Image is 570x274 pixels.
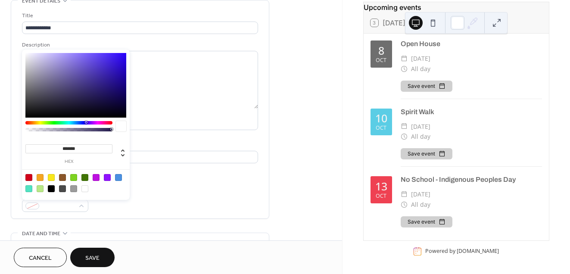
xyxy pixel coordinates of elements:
[37,174,44,181] div: #F5A623
[81,185,88,192] div: #FFFFFF
[37,185,44,192] div: #B8E986
[401,39,542,49] div: Open House
[104,174,111,181] div: #9013FE
[401,107,542,117] div: Spirit Walk
[401,81,452,92] button: Save event
[48,174,55,181] div: #F8E71C
[22,229,60,238] span: Date and time
[115,174,122,181] div: #4A90E2
[364,2,549,12] div: Upcoming events
[22,40,256,50] div: Description
[81,174,88,181] div: #417505
[376,58,386,63] div: Oct
[425,248,499,255] div: Powered by
[70,174,77,181] div: #7ED321
[376,193,386,199] div: Oct
[411,199,430,210] span: All day
[22,11,256,20] div: Title
[401,53,408,64] div: ​
[411,53,430,64] span: [DATE]
[85,254,100,263] span: Save
[70,248,115,267] button: Save
[14,248,67,267] button: Cancel
[70,185,77,192] div: #9B9B9B
[401,216,452,227] button: Save event
[401,131,408,142] div: ​
[375,113,387,124] div: 10
[29,254,52,263] span: Cancel
[25,185,32,192] div: #50E3C2
[411,64,430,74] span: All day
[401,174,542,185] div: No School - Indigenous Peoples Day
[411,121,430,132] span: [DATE]
[401,148,452,159] button: Save event
[401,199,408,210] div: ​
[59,174,66,181] div: #8B572A
[375,181,387,192] div: 13
[411,131,430,142] span: All day
[48,185,55,192] div: #000000
[411,189,430,199] span: [DATE]
[401,189,408,199] div: ​
[378,45,384,56] div: 8
[25,174,32,181] div: #D0021B
[401,64,408,74] div: ​
[376,125,386,131] div: Oct
[401,121,408,132] div: ​
[59,185,66,192] div: #4A4A4A
[457,248,499,255] a: [DOMAIN_NAME]
[25,159,112,164] label: hex
[22,140,256,149] div: Location
[93,174,100,181] div: #BD10E0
